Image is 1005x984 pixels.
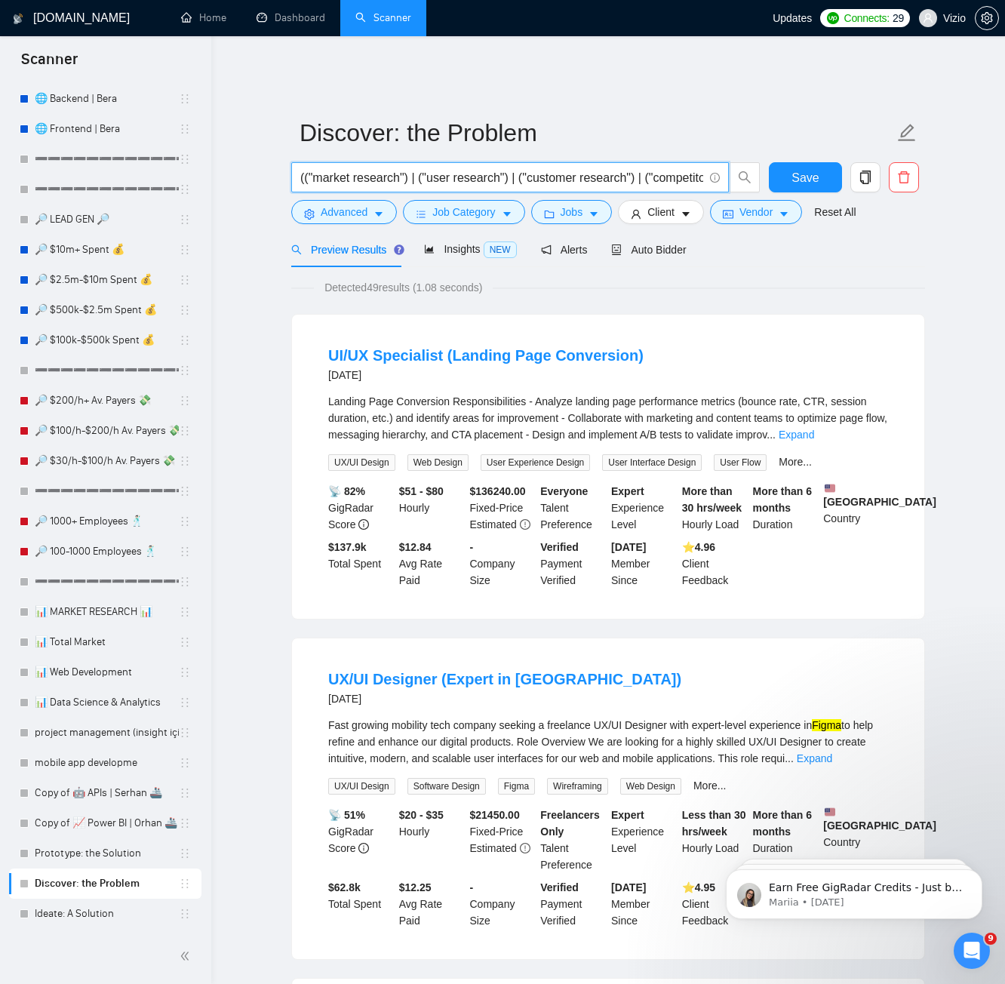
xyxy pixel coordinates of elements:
[179,395,191,407] span: holder
[399,809,444,821] b: $20 - $35
[179,334,191,346] span: holder
[750,483,821,533] div: Duration
[257,11,325,24] a: dashboardDashboard
[679,539,750,589] div: Client Feedback
[35,204,179,235] a: 🔎 LEAD GEN 🔎
[179,244,191,256] span: holder
[179,546,191,558] span: holder
[975,6,999,30] button: setting
[35,506,179,537] a: 🔎 1000+ Employees 🕺🏻
[291,244,302,255] span: search
[321,204,367,220] span: Advanced
[171,454,210,484] span: smiley reaction
[179,123,191,135] span: holder
[537,483,608,533] div: Talent Preference
[9,476,201,506] li: ➖➖➖➖➖➖➖➖➖➖➖➖➖➖➖➖➖➖➖
[35,869,179,899] a: Discover: the Problem
[812,719,841,731] mark: Figma
[35,687,179,718] a: 📊 Data Science & Analytics
[291,200,397,224] button: settingAdvancedcaret-down
[328,881,361,893] b: $ 62.8k
[470,518,517,530] span: Estimated
[850,162,881,192] button: copy
[179,93,191,105] span: holder
[35,174,179,204] a: ➖➖➖➖➖➖➖➖➖➖➖➖➖➖➖➖➖
[9,778,201,808] li: Copy of 🤖 APIs | Serhan 🚢
[9,687,201,718] li: 📊 Data Science & Analytics
[35,265,179,295] a: 🔎 $2.5m-$10m Spent 💰
[35,325,179,355] a: 🔎 $100k-$500k Spent 💰
[179,153,191,165] span: holder
[396,807,467,873] div: Hourly
[823,807,936,832] b: [GEOGRAPHIC_DATA]
[893,10,904,26] span: 29
[140,454,161,484] span: 😐
[35,808,179,838] a: Copy of 📈 Power BI | Orhan 🚢
[35,476,179,506] a: ➖➖➖➖➖➖➖➖➖➖➖➖➖➖➖➖➖➖➖
[179,425,191,437] span: holder
[35,235,179,265] a: 🔎 $10m+ Spent 💰
[710,173,720,183] span: info-circle
[9,355,201,386] li: ➖➖➖➖➖➖➖➖➖➖➖➖➖➖➖➖➖➖➖
[484,241,517,258] span: NEW
[325,807,396,873] div: GigRadar Score
[328,809,365,821] b: 📡 51%
[679,807,750,873] div: Hourly Load
[179,485,191,497] span: holder
[467,539,538,589] div: Company Size
[9,84,201,114] li: 🌐 Backend | Bera
[9,657,201,687] li: 📊 Web Development
[35,144,179,174] a: ➖➖➖➖➖➖➖➖➖➖➖➖➖➖➖➖➖➖➖
[396,483,467,533] div: Hourly
[35,114,179,144] a: 🌐 Frontend | Bera
[179,636,191,648] span: holder
[750,807,821,873] div: Duration
[976,12,998,24] span: setting
[399,485,444,497] b: $51 - $80
[779,208,789,220] span: caret-down
[300,114,894,152] input: Scanner name...
[13,7,23,31] img: logo
[9,808,201,838] li: Copy of 📈 Power BI | Orhan 🚢
[314,279,493,296] span: Detected 49 results (1.08 seconds)
[179,364,191,377] span: holder
[9,144,201,174] li: ➖➖➖➖➖➖➖➖➖➖➖➖➖➖➖➖➖➖➖
[682,541,715,553] b: ⭐️ 4.96
[547,778,608,795] span: Wireframing
[328,778,395,795] span: UX/UI Design
[35,748,179,778] a: mobile app developme
[779,429,814,441] a: Expand
[328,690,681,708] div: [DATE]
[373,208,384,220] span: caret-down
[328,454,395,471] span: UX/UI Design
[35,778,179,808] a: Copy of 🤖 APIs | Serhan 🚢
[416,208,426,220] span: bars
[328,485,365,497] b: 📡 82%
[180,949,195,964] span: double-left
[827,12,839,24] img: upwork-logo.png
[91,503,211,515] a: Open in help center
[820,483,891,533] div: Country
[291,244,400,256] span: Preview Results
[407,778,486,795] span: Software Design
[358,843,369,853] span: info-circle
[179,757,191,769] span: holder
[9,627,201,657] li: 📊 Total Market
[179,455,191,467] span: holder
[897,123,917,143] span: edit
[561,204,583,220] span: Jobs
[481,454,590,471] span: User Experience Design
[179,576,191,588] span: holder
[540,485,588,497] b: Everyone
[392,243,406,257] div: Tooltip anchor
[682,485,742,514] b: More than 30 hrs/week
[100,454,122,484] span: 😞
[35,355,179,386] a: ➖➖➖➖➖➖➖➖➖➖➖➖➖➖➖➖➖➖➖
[325,879,396,929] div: Total Spent
[611,244,686,256] span: Auto Bidder
[328,671,681,687] a: UX/UI Designer (Expert in [GEOGRAPHIC_DATA])
[432,204,495,220] span: Job Category
[9,48,90,80] span: Scanner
